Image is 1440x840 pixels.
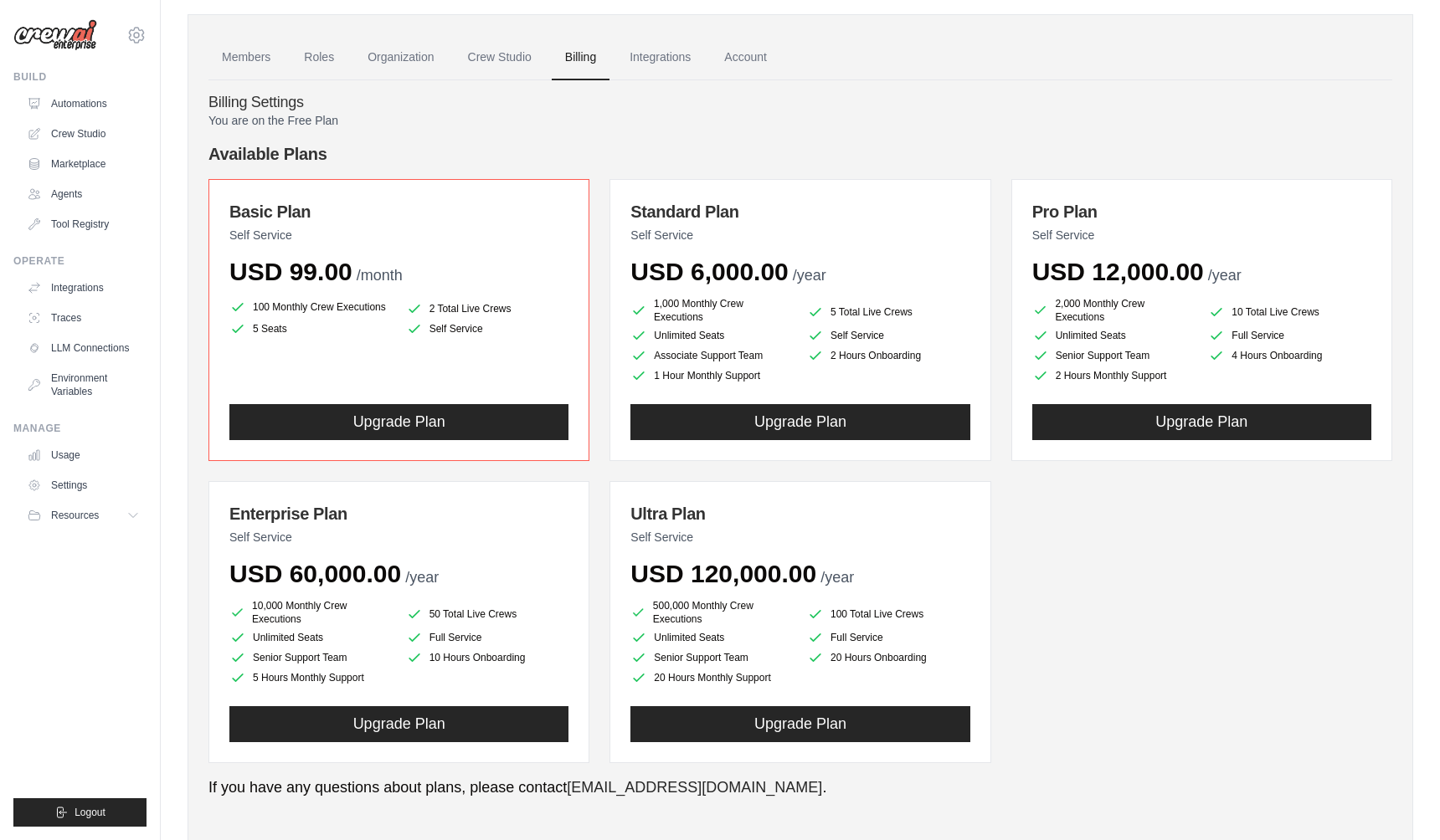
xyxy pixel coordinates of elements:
[630,669,794,686] li: 20 Hours Monthly Support
[630,649,794,666] li: Senior Support Team
[20,502,147,529] button: Resources
[229,560,401,587] span: USD 60,000.00
[630,404,969,440] button: Upgrade Plan
[567,779,822,796] a: [EMAIL_ADDRESS][DOMAIN_NAME]
[20,365,147,405] a: Environment Variables
[20,305,147,331] a: Traces
[807,347,970,364] li: 2 Hours Onboarding
[630,629,794,646] li: Unlimited Seats
[552,35,609,80] a: Billing
[630,327,794,344] li: Unlimited Seats
[354,35,447,80] a: Organization
[229,669,393,686] li: 5 Hours Monthly Support
[1032,258,1204,285] span: USD 12,000.00
[20,151,147,177] a: Marketplace
[1208,267,1242,284] span: /year
[229,649,393,666] li: Senior Support Team
[20,442,147,469] a: Usage
[13,19,97,51] img: Logo
[51,509,99,522] span: Resources
[1032,367,1196,384] li: 2 Hours Monthly Support
[630,347,794,364] li: Associate Support Team
[1032,227,1371,243] p: Self Service
[208,94,1392,112] h4: Billing Settings
[630,297,794,324] li: 1,000 Monthly Crew Executions
[630,367,794,384] li: 1 Hour Monthly Support
[630,227,969,243] p: Self Service
[807,300,970,324] li: 5 Total Live Crews
[1032,404,1371,440] button: Upgrade Plan
[1032,327,1196,344] li: Unlimited Seats
[75,806,105,819] span: Logout
[807,327,970,344] li: Self Service
[20,90,147,117] a: Automations
[13,798,147,827] button: Logout
[229,227,568,243] p: Self Service
[1356,760,1440,840] div: Chat-Widget
[229,629,393,646] li: Unlimited Seats
[357,267,403,284] span: /month
[405,569,439,586] span: /year
[229,297,393,317] li: 100 Monthly Crew Executions
[229,706,568,742] button: Upgrade Plan
[630,200,969,223] h3: Standard Plan
[406,629,569,646] li: Full Service
[820,569,854,586] span: /year
[208,112,1392,129] p: You are on the Free Plan
[1208,327,1371,344] li: Full Service
[20,120,147,147] a: Crew Studio
[630,258,788,285] span: USD 6,000.00
[229,258,352,285] span: USD 99.00
[229,599,393,626] li: 10,000 Monthly Crew Executions
[208,142,1392,166] h4: Available Plans
[455,35,545,80] a: Crew Studio
[1032,347,1196,364] li: Senior Support Team
[1356,760,1440,840] iframe: Chat Widget
[20,274,147,301] a: Integrations
[20,181,147,207] a: Agents
[208,35,284,80] a: Members
[229,404,568,440] button: Upgrade Plan
[13,254,147,268] div: Operate
[793,267,826,284] span: /year
[229,320,393,337] li: 5 Seats
[229,502,568,525] h3: Enterprise Plan
[406,300,569,317] li: 2 Total Live Crews
[630,599,794,626] li: 500,000 Monthly Crew Executions
[1208,347,1371,364] li: 4 Hours Onboarding
[20,472,147,499] a: Settings
[13,70,147,84] div: Build
[711,35,780,80] a: Account
[291,35,347,80] a: Roles
[20,335,147,361] a: LLM Connections
[229,200,568,223] h3: Basic Plan
[630,706,969,742] button: Upgrade Plan
[406,602,569,626] li: 50 Total Live Crews
[630,529,969,545] p: Self Service
[406,320,569,337] li: Self Service
[208,776,1392,799] p: If you have any questions about plans, please contact .
[1208,300,1371,324] li: 10 Total Live Crews
[406,649,569,666] li: 10 Hours Onboarding
[630,560,816,587] span: USD 120,000.00
[1032,200,1371,223] h3: Pro Plan
[20,211,147,238] a: Tool Registry
[13,422,147,435] div: Manage
[1032,297,1196,324] li: 2,000 Monthly Crew Executions
[807,602,970,626] li: 100 Total Live Crews
[807,649,970,666] li: 20 Hours Onboarding
[229,529,568,545] p: Self Service
[630,502,969,525] h3: Ultra Plan
[807,629,970,646] li: Full Service
[616,35,704,80] a: Integrations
